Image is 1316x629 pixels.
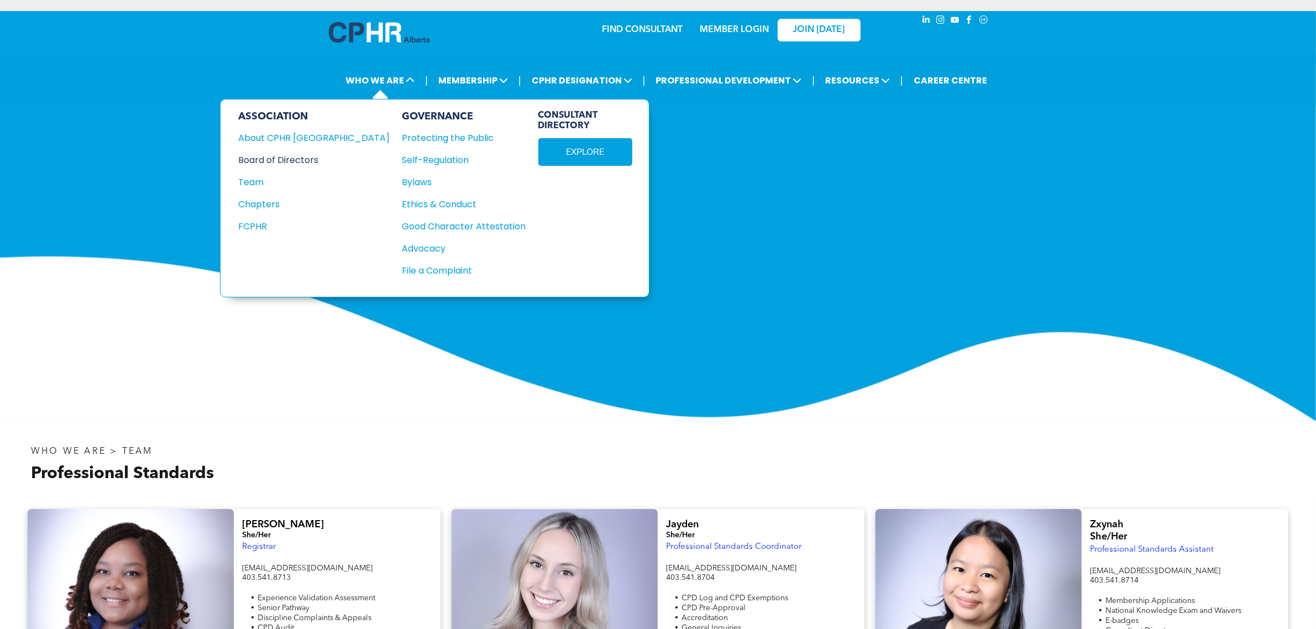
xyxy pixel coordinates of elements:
div: Board of Directors [238,153,375,167]
div: Good Character Attestation [402,219,514,233]
span: E-badges [1105,617,1139,625]
span: She/Her [666,531,695,539]
span: CONSULTANT DIRECTORY [538,111,632,132]
span: 403.541.8713 [242,574,291,581]
div: Bylaws [402,175,514,189]
span: CPD Log and CPD Exemptions [681,594,788,602]
span: MEMBERSHIP [435,70,511,91]
span: Zxynah She/Her [1090,520,1128,542]
a: youtube [949,14,961,29]
a: Chapters [238,197,390,211]
div: FCPHR [238,219,375,233]
a: About CPHR [GEOGRAPHIC_DATA] [238,131,390,145]
li: | [900,69,903,92]
a: EXPLORE [538,138,632,166]
span: Jayden [666,520,699,530]
span: Registrar [242,543,276,551]
span: Professional Standards Coordinator [666,543,801,551]
span: National Knowledge Exam and Waivers [1105,607,1241,615]
div: File a Complaint [402,264,514,277]
img: A blue and white logo for cp alberta [329,22,429,43]
span: She/Her [242,531,271,539]
div: GOVERNANCE [402,111,526,123]
a: Protecting the Public [402,131,526,145]
a: Team [238,175,390,189]
a: MEMBER LOGIN [700,25,769,34]
a: Bylaws [402,175,526,189]
div: Ethics & Conduct [402,197,514,211]
a: Good Character Attestation [402,219,526,233]
div: About CPHR [GEOGRAPHIC_DATA] [238,131,375,145]
span: 403.541.8704 [666,574,715,581]
span: RESOURCES [822,70,893,91]
span: Professional Standards [31,465,214,482]
span: Senior Pathway [258,604,310,612]
div: Protecting the Public [402,131,514,145]
div: Advocacy [402,242,514,255]
span: Membership Applications [1105,597,1195,605]
span: Accreditation [681,614,728,622]
span: 403.541.8714 [1090,576,1139,584]
span: WHO WE ARE [342,70,418,91]
a: Board of Directors [238,153,390,167]
span: WHO WE ARE > TEAM [31,447,153,456]
span: PROFESSIONAL DEVELOPMENT [652,70,805,91]
span: CPD Pre-Approval [681,604,746,612]
li: | [425,69,428,92]
div: ASSOCIATION [238,111,390,123]
a: Self-Regulation [402,153,526,167]
a: instagram [935,14,947,29]
span: CPHR DESIGNATION [528,70,636,91]
div: Chapters [238,197,375,211]
span: [EMAIL_ADDRESS][DOMAIN_NAME] [1090,567,1220,575]
span: [PERSON_NAME] [242,520,324,530]
a: FIND CONSULTANT [602,25,683,34]
div: Self-Regulation [402,153,514,167]
a: Social network [978,14,990,29]
li: | [812,69,815,92]
a: File a Complaint [402,264,526,277]
a: Ethics & Conduct [402,197,526,211]
span: [EMAIL_ADDRESS][DOMAIN_NAME] [666,564,796,572]
a: JOIN [DATE] [778,19,861,41]
span: JOIN [DATE] [793,25,845,35]
a: FCPHR [238,219,390,233]
li: | [643,69,646,92]
span: Experience Validation Assessment [258,594,375,602]
a: facebook [963,14,976,29]
div: Team [238,175,375,189]
a: linkedin [920,14,932,29]
span: Professional Standards Assistant [1090,546,1214,554]
span: Discipline Complaints & Appeals [258,614,371,622]
a: CAREER CENTRE [910,70,990,91]
li: | [518,69,521,92]
a: Advocacy [402,242,526,255]
span: [EMAIL_ADDRESS][DOMAIN_NAME] [242,564,373,572]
